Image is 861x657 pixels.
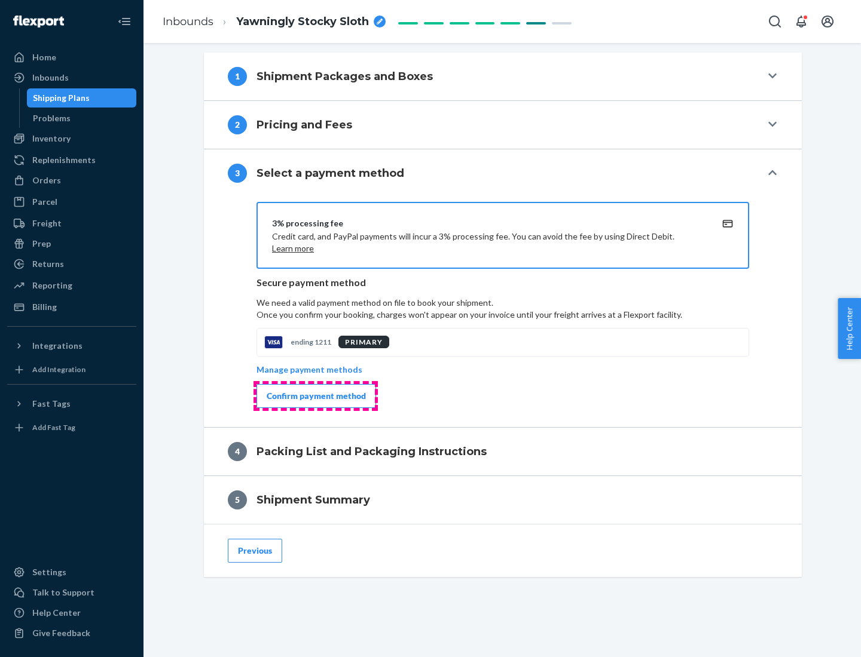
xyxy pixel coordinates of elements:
a: Billing [7,297,136,317]
div: Integrations [32,340,83,352]
p: Once you confirm your booking, charges won't appear on your invoice until your freight arrives at... [257,309,749,321]
a: Inventory [7,129,136,148]
div: Fast Tags [32,398,71,410]
a: Parcel [7,192,136,211]
ol: breadcrumbs [153,4,395,39]
a: Home [7,48,136,67]
div: Inbounds [32,72,69,84]
div: Freight [32,217,62,229]
button: Give Feedback [7,624,136,643]
div: Settings [32,566,66,578]
button: Fast Tags [7,394,136,413]
a: Returns [7,254,136,274]
img: Flexport logo [13,16,64,27]
button: Confirm payment method [257,384,376,408]
a: Settings [7,563,136,582]
a: Problems [27,109,137,128]
a: Orders [7,171,136,190]
div: 4 [228,442,247,461]
button: Integrations [7,336,136,355]
p: ending 1211 [291,337,331,347]
div: Reporting [32,280,72,291]
div: Add Integration [32,364,86,374]
div: Home [32,51,56,63]
p: We need a valid payment method on file to book your shipment. [257,297,749,321]
div: Give Feedback [32,627,90,639]
a: Inbounds [7,68,136,87]
div: Orders [32,174,61,186]
a: Replenishments [7,151,136,170]
button: Close Navigation [112,10,136,33]
a: Reporting [7,276,136,295]
span: Yawningly Stocky Sloth [236,14,369,30]
div: Confirm payment method [267,390,366,402]
div: 2 [228,115,247,134]
div: 1 [228,67,247,86]
div: Help Center [32,607,81,619]
div: Problems [33,112,71,124]
div: Billing [32,301,57,313]
button: Help Center [838,298,861,359]
a: Add Integration [7,360,136,379]
div: 3 [228,164,247,183]
div: Returns [32,258,64,270]
button: Learn more [272,242,314,254]
a: Help Center [7,603,136,622]
button: Open account menu [816,10,839,33]
button: 3Select a payment method [204,149,802,197]
h4: Pricing and Fees [257,117,352,133]
h4: Shipment Packages and Boxes [257,69,433,84]
a: Talk to Support [7,583,136,602]
button: Open notifications [789,10,813,33]
div: Replenishments [32,154,96,166]
a: Prep [7,234,136,253]
div: Add Fast Tag [32,422,75,432]
button: 5Shipment Summary [204,476,802,524]
button: 1Shipment Packages and Boxes [204,53,802,100]
div: 3% processing fee [272,217,705,229]
h4: Shipment Summary [257,492,370,508]
a: Freight [7,214,136,233]
h4: Select a payment method [257,165,404,181]
div: PRIMARY [338,336,389,348]
h4: Packing List and Packaging Instructions [257,444,487,459]
p: Manage payment methods [257,364,362,376]
div: Prep [32,238,51,250]
div: Parcel [32,196,57,208]
div: Talk to Support [32,587,94,598]
button: 4Packing List and Packaging Instructions [204,428,802,475]
a: Inbounds [163,15,213,28]
p: Secure payment method [257,276,749,290]
button: Open Search Box [763,10,787,33]
a: Add Fast Tag [7,418,136,437]
button: Previous [228,539,282,563]
a: Shipping Plans [27,88,137,108]
div: Shipping Plans [33,92,90,104]
button: 2Pricing and Fees [204,101,802,149]
div: 5 [228,490,247,509]
div: Inventory [32,133,71,145]
p: Credit card, and PayPal payments will incur a 3% processing fee. You can avoid the fee by using D... [272,231,705,254]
